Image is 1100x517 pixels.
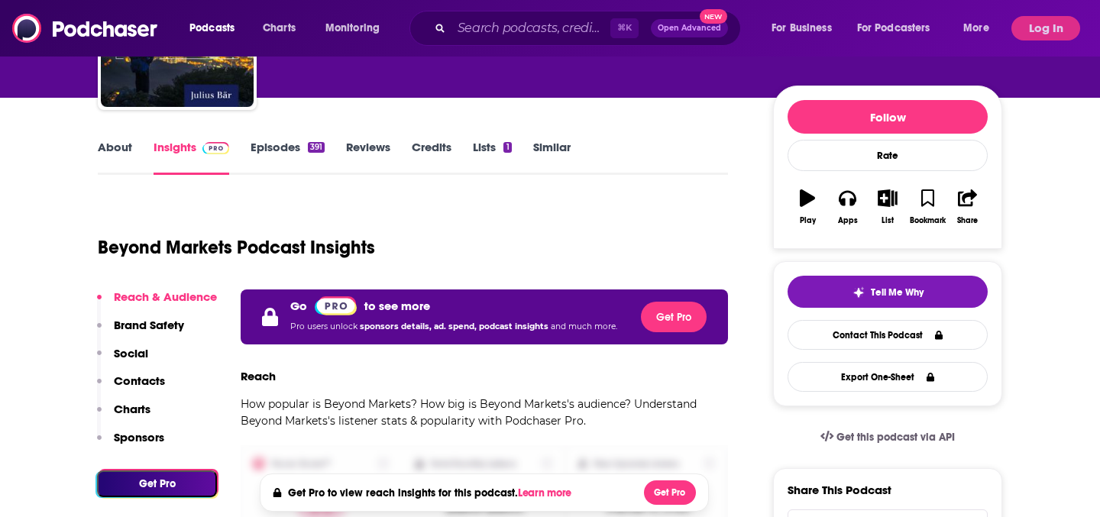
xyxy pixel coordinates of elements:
a: Lists1 [473,140,511,175]
p: Sponsors [114,430,164,444]
button: Open AdvancedNew [651,19,728,37]
input: Search podcasts, credits, & more... [451,16,610,40]
a: Get this podcast via API [808,418,967,456]
button: Bookmark [907,179,947,234]
h1: Beyond Markets Podcast Insights [98,236,375,259]
button: Learn more [518,487,576,499]
p: Reach & Audience [114,289,217,304]
button: open menu [761,16,851,40]
span: ⌘ K [610,18,639,38]
p: Go [290,299,307,313]
img: tell me why sparkle [852,286,865,299]
div: Search podcasts, credits, & more... [424,11,755,46]
p: to see more [364,299,430,313]
p: Pro users unlock and much more. [290,315,617,338]
img: Podchaser Pro [315,296,357,315]
p: Brand Safety [114,318,184,332]
div: 391 [308,142,325,153]
button: Get Pro [97,470,217,497]
div: Bookmark [910,216,946,225]
button: Play [788,179,827,234]
div: List [882,216,894,225]
button: open menu [315,16,400,40]
button: Contacts [97,373,165,402]
button: List [868,179,907,234]
span: For Business [772,18,832,39]
button: Charts [97,402,150,430]
button: Get Pro [644,480,696,505]
div: Apps [838,216,858,225]
span: Charts [263,18,296,39]
button: Log In [1011,16,1080,40]
p: Contacts [114,373,165,388]
button: Sponsors [97,430,164,458]
button: Brand Safety [97,318,184,346]
a: Pro website [315,296,357,315]
div: Share [957,216,978,225]
button: Export One-Sheet [788,362,988,392]
h3: Reach [241,369,276,383]
span: More [963,18,989,39]
a: Episodes391 [251,140,325,175]
span: Podcasts [189,18,235,39]
button: Share [948,179,988,234]
span: Monitoring [325,18,380,39]
button: Social [97,346,148,374]
img: Podchaser Pro [202,142,229,154]
a: Charts [253,16,305,40]
span: Get this podcast via API [836,431,955,444]
a: Credits [412,140,451,175]
button: open menu [179,16,254,40]
a: Reviews [346,140,390,175]
h3: Share This Podcast [788,483,891,497]
span: New [700,9,727,24]
p: Charts [114,402,150,416]
a: About [98,140,132,175]
button: Apps [827,179,867,234]
span: Tell Me Why [871,286,924,299]
a: Contact This Podcast [788,320,988,350]
a: InsightsPodchaser Pro [154,140,229,175]
img: Podchaser - Follow, Share and Rate Podcasts [12,14,159,43]
div: Play [800,216,816,225]
h4: Get Pro to view reach insights for this podcast. [288,486,576,499]
span: For Podcasters [857,18,930,39]
div: Rate [788,140,988,171]
button: open menu [847,16,953,40]
button: open menu [953,16,1008,40]
button: Reach & Audience [97,289,217,318]
span: Open Advanced [658,24,721,32]
p: How popular is Beyond Markets? How big is Beyond Markets's audience? Understand Beyond Markets's ... [241,396,728,429]
p: Social [114,346,148,360]
button: tell me why sparkleTell Me Why [788,276,988,308]
span: sponsors details, ad. spend, podcast insights [360,322,551,331]
button: Follow [788,100,988,134]
a: Similar [533,140,571,175]
div: 1 [503,142,511,153]
button: Get Pro [641,302,707,332]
